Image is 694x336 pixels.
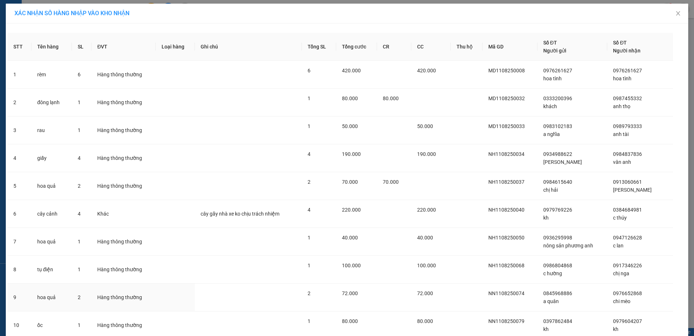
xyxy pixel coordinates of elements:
[613,326,618,332] span: kh
[78,294,81,300] span: 2
[543,290,572,296] span: 0845968886
[488,151,524,157] span: NH1108250034
[613,235,642,241] span: 0947126628
[91,144,156,172] td: Hàng thông thường
[78,155,81,161] span: 4
[543,326,549,332] span: kh
[451,33,483,61] th: Thu hộ
[383,95,399,101] span: 80.000
[31,116,72,144] td: rau
[91,116,156,144] td: Hàng thông thường
[78,72,81,77] span: 6
[78,183,81,189] span: 2
[543,159,582,165] span: [PERSON_NAME]
[78,239,81,244] span: 1
[417,318,433,324] span: 80.000
[543,68,572,73] span: 0976261627
[488,290,524,296] span: NN1108250074
[613,95,642,101] span: 0987455332
[342,123,358,129] span: 50.000
[91,89,156,116] td: Hàng thông thường
[488,263,524,268] span: NH1108250068
[543,215,549,221] span: kh
[483,33,537,61] th: Mã GD
[342,95,358,101] span: 80.000
[31,284,72,311] td: hoa quả
[543,48,566,54] span: Người gửi
[342,290,358,296] span: 72.000
[72,33,92,61] th: SL
[543,123,572,129] span: 0983102183
[31,172,72,200] td: hoa quả
[675,10,681,16] span: close
[308,290,310,296] span: 2
[613,318,642,324] span: 0979604207
[543,40,557,46] span: Số ĐT
[613,271,629,276] span: chị nga
[417,123,433,129] span: 50.000
[31,144,72,172] td: giấy
[377,33,412,61] th: CR
[613,159,631,165] span: vân anh
[613,151,642,157] span: 0984837836
[8,89,31,116] td: 2
[8,33,31,61] th: STT
[91,228,156,256] td: Hàng thông thường
[417,207,436,213] span: 220.000
[613,68,642,73] span: 0976261627
[543,179,572,185] span: 0984615640
[8,284,31,311] td: 9
[91,200,156,228] td: Khác
[613,298,630,304] span: chi mèo
[308,235,310,241] span: 1
[78,211,81,217] span: 4
[8,144,31,172] td: 4
[342,207,361,213] span: 220.000
[417,151,436,157] span: 190.000
[488,179,524,185] span: NH1108250037
[613,123,642,129] span: 0989793333
[308,151,310,157] span: 4
[613,48,641,54] span: Người nhận
[8,256,31,284] td: 8
[613,76,631,81] span: hoa tình
[302,33,336,61] th: Tổng SL
[308,95,310,101] span: 1
[417,290,433,296] span: 72.000
[78,99,81,105] span: 1
[78,267,81,272] span: 1
[342,235,358,241] span: 40.000
[543,235,572,241] span: 0936295998
[613,290,642,296] span: 0976652868
[613,40,627,46] span: Số ĐT
[488,318,524,324] span: NN1108250079
[613,243,624,248] span: c lan
[488,95,525,101] span: MD1108250032
[31,228,72,256] td: hoa quả
[342,151,361,157] span: 190.000
[308,207,310,213] span: 4
[411,33,451,61] th: CC
[543,103,557,109] span: khách
[31,256,72,284] td: tụ điện
[14,10,129,17] span: XÁC NHẬN SỐ HÀNG NHẬP VÀO KHO NHẬN
[31,200,72,228] td: cây cảnh
[31,61,72,89] td: rèm
[8,61,31,89] td: 1
[543,95,572,101] span: 0333200396
[383,179,399,185] span: 70.000
[543,298,559,304] span: a quân
[342,263,361,268] span: 100.000
[613,263,642,268] span: 0917346226
[417,235,433,241] span: 40.000
[342,68,361,73] span: 420.000
[668,4,688,24] button: Close
[613,215,627,221] span: c thúy
[613,187,652,193] span: [PERSON_NAME]
[488,235,524,241] span: NH1108250050
[8,200,31,228] td: 6
[613,103,630,109] span: anh thọ
[543,318,572,324] span: 0397862484
[31,33,72,61] th: Tên hàng
[417,263,436,268] span: 100.000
